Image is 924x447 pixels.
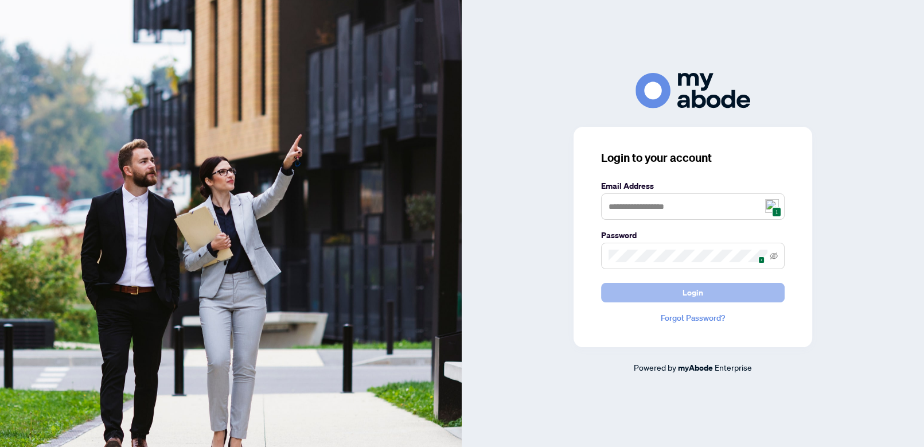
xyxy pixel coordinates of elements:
[770,252,778,260] span: eye-invisible
[765,199,779,213] img: npw-badge-icon.svg
[634,362,676,372] span: Powered by
[601,312,785,324] a: Forgot Password?
[601,283,785,302] button: Login
[772,207,781,217] span: 1
[601,150,785,166] h3: Login to your account
[678,362,713,374] a: myAbode
[636,73,750,108] img: ma-logo
[601,229,785,242] label: Password
[601,180,785,192] label: Email Address
[754,251,763,261] img: npw-badge-icon.svg
[683,283,703,302] span: Login
[715,362,752,372] span: Enterprise
[758,256,765,263] span: 1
